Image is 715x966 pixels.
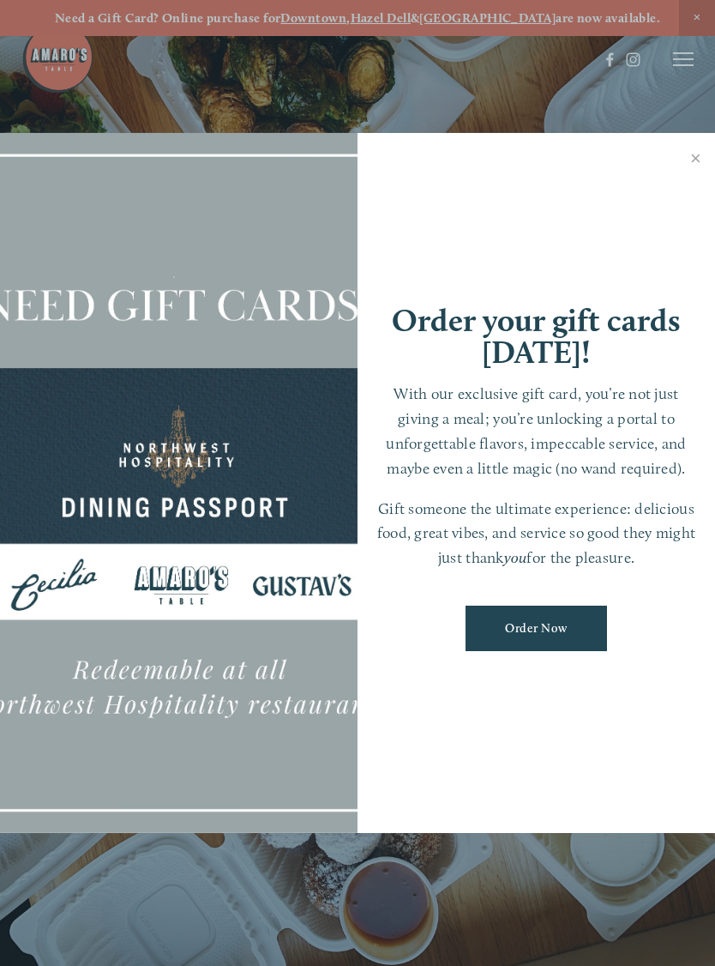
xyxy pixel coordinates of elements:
[679,136,712,184] a: Close
[375,497,698,571] p: Gift someone the ultimate experience: delicious food, great vibes, and service so good they might...
[375,305,698,368] h1: Order your gift cards [DATE]!
[466,606,608,651] a: Order Now
[375,382,698,480] p: With our exclusive gift card, you’re not just giving a meal; you’re unlocking a portal to unforge...
[504,548,527,566] em: you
